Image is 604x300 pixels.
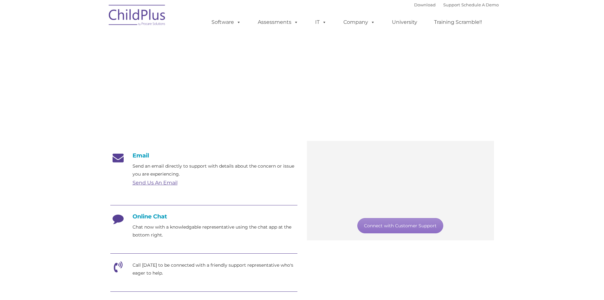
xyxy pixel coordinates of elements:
[110,72,470,78] span: We offer many convenient ways to contact our amazing Customer Support representatives, including ...
[318,161,400,168] span: LiveSupport with Splashtop
[337,16,381,29] a: Company
[309,16,333,29] a: IT
[147,100,187,106] strong: [DATE] – [DATE]:
[414,2,436,7] a: Download
[443,2,460,7] a: Support
[110,46,265,65] span: Customer Support
[147,99,214,130] p: 8:30 a.m. to 6:30 p.m. ET 8:30 a.m. to 5:30 p.m. ET
[417,170,463,176] a: Splashtop’s website
[428,16,488,29] a: Training Scramble!!
[133,162,297,178] p: Send an email directly to support with details about the concern or issue you are experiencing.
[251,16,305,29] a: Assessments
[414,2,499,7] font: |
[461,2,499,7] a: Schedule A Demo
[357,218,443,233] a: Connect with Customer Support
[133,261,297,277] p: Call [DATE] to be connected with a friendly support representative who's eager to help.
[318,169,483,207] p: please visit , and this small program will automatically begin downloading. After launching Splas...
[147,115,165,121] strong: [DATE]:
[106,0,169,32] img: ChildPlus by Procare Solutions
[110,213,297,220] h4: Online Chat
[318,170,391,176] a: To begin a LiveSupport session,
[110,152,297,159] h4: Email
[133,223,297,239] p: Chat now with a knowledgable representative using the chat app at the bottom right.
[147,90,214,99] h4: Hours
[205,16,247,29] a: Software
[386,16,424,29] a: University
[133,180,178,186] a: Send Us An Email
[110,72,176,78] strong: Need help with ChildPlus?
